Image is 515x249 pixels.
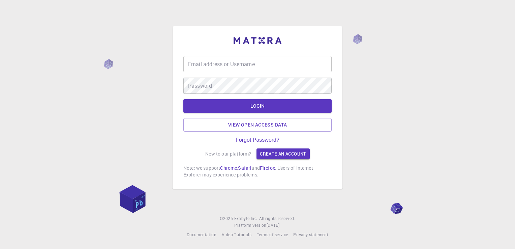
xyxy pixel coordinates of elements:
[259,215,295,222] span: All rights reserved.
[222,231,251,238] a: Video Tutorials
[187,231,216,238] a: Documentation
[205,150,251,157] p: New to our platform?
[238,165,251,171] a: Safari
[293,232,328,237] span: Privacy statement
[256,148,309,159] a: Create an account
[234,222,266,229] span: Platform version
[260,165,275,171] a: Firefox
[187,232,216,237] span: Documentation
[183,99,332,113] button: LOGIN
[257,232,288,237] span: Terms of service
[234,216,258,221] span: Exabyte Inc.
[267,222,281,229] a: [DATE].
[183,118,332,132] a: View open access data
[220,165,237,171] a: Chrome
[293,231,328,238] a: Privacy statement
[234,215,258,222] a: Exabyte Inc.
[222,232,251,237] span: Video Tutorials
[267,222,281,228] span: [DATE] .
[220,215,234,222] span: © 2025
[236,137,279,143] a: Forgot Password?
[183,165,332,178] p: Note: we support , and . Users of Internet Explorer may experience problems.
[257,231,288,238] a: Terms of service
